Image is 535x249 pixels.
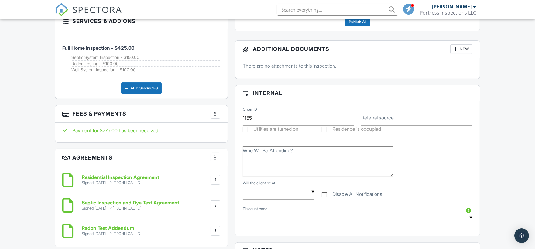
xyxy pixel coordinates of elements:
div: Open Intercom Messenger [514,228,529,243]
h6: Radon Test Addendum [82,226,143,231]
h3: Internal [235,85,480,101]
label: Discount code [243,206,267,212]
div: Add Services [121,82,162,94]
div: Fortress inspections LLC [420,10,476,16]
div: Signed [DATE] (IP [TECHNICAL_ID]) [82,180,159,185]
label: Will the client be attending [243,180,278,186]
div: Payment for $775.00 has been received. [63,127,220,134]
div: Signed [DATE] (IP [TECHNICAL_ID]) [82,231,143,236]
textarea: Who Will Be Attending? [243,146,393,177]
h6: Septic Inspection and Dye Test Agreement [82,200,180,206]
h3: Additional Documents [235,41,480,58]
h3: Services & Add ons [55,13,228,29]
span: Full Home Inspection - $425.00 [63,45,135,51]
label: Order ID [243,107,257,112]
li: Service: Full Home Inspection [63,34,220,78]
div: Signed [DATE] (IP [TECHNICAL_ID]) [82,206,180,211]
li: Add on: Radon Testing [72,61,220,67]
h6: Residential Inspection Agreement [82,175,159,180]
p: There are no attachments to this inspection. [243,62,473,69]
a: Septic Inspection and Dye Test Agreement Signed [DATE] (IP [TECHNICAL_ID]) [82,200,180,211]
li: Add on: Septic System Inspection [72,54,220,61]
label: Referral source [361,114,394,121]
a: SPECTORA [55,8,122,21]
label: Who Will Be Attending? [243,147,293,154]
h3: Fees & Payments [55,105,228,123]
div: New [450,44,472,54]
div: [PERSON_NAME] [432,4,472,10]
input: Search everything... [277,4,398,16]
label: Disable All Notifications [322,191,382,199]
label: Utilities are turned on [243,126,298,134]
label: Residence is occupied [322,126,381,134]
h3: Agreements [55,149,228,166]
span: SPECTORA [73,3,122,16]
li: Add on: Well System Inspection [72,67,220,73]
a: Residential Inspection Agreement Signed [DATE] (IP [TECHNICAL_ID]) [82,175,159,185]
a: Radon Test Addendum Signed [DATE] (IP [TECHNICAL_ID]) [82,226,143,236]
img: The Best Home Inspection Software - Spectora [55,3,68,16]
